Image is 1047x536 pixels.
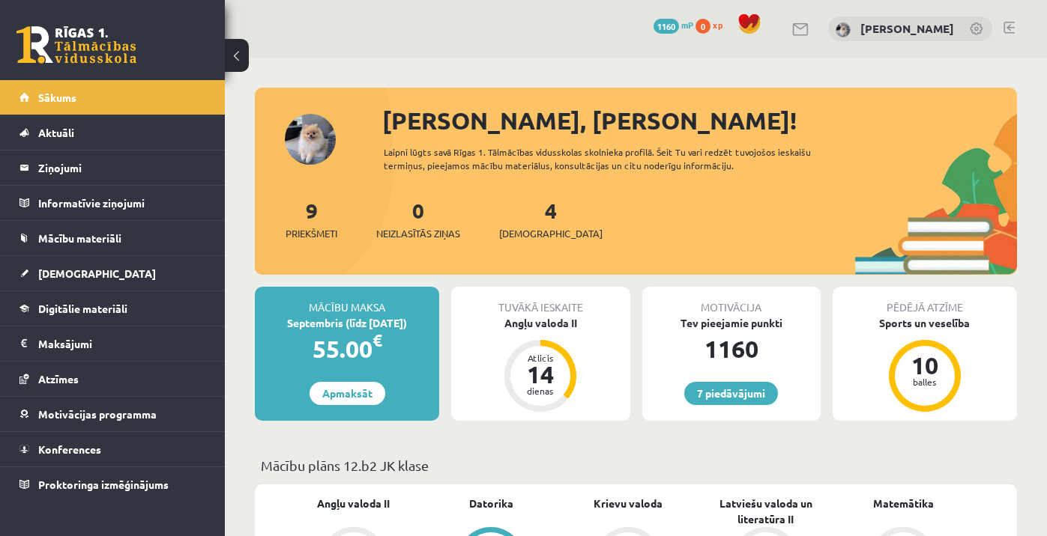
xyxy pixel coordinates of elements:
span: Motivācijas programma [38,407,157,421]
a: [PERSON_NAME] [860,21,954,36]
a: Mācību materiāli [19,221,206,255]
span: Sākums [38,91,76,104]
div: 10 [902,353,947,377]
legend: Informatīvie ziņojumi [38,186,206,220]
a: Informatīvie ziņojumi [19,186,206,220]
a: Motivācijas programma [19,397,206,431]
a: Angļu valoda II Atlicis 14 dienas [451,315,630,414]
div: Septembris (līdz [DATE]) [255,315,439,331]
div: Tev pieejamie punkti [642,315,821,331]
img: Emīlija Kajaka [836,22,851,37]
a: Digitālie materiāli [19,291,206,326]
span: Proktoringa izmēģinājums [38,478,169,491]
span: 0 [696,19,710,34]
span: Aktuāli [38,126,74,139]
a: Maksājumi [19,326,206,361]
div: Pēdējā atzīme [833,287,1017,315]
a: Konferences [19,432,206,466]
a: Aktuāli [19,115,206,150]
a: Sports un veselība 10 balles [833,315,1017,414]
span: Atzīmes [38,372,79,386]
div: Angļu valoda II [451,315,630,331]
a: 0Neizlasītās ziņas [376,197,460,241]
legend: Ziņojumi [38,150,206,185]
a: [DEMOGRAPHIC_DATA] [19,256,206,290]
a: Latviešu valoda un literatūra II [697,496,834,527]
div: Sports un veselība [833,315,1017,331]
p: Mācību plāns 12.b2 JK klase [261,455,1011,475]
a: 0 xp [696,19,730,31]
span: [DEMOGRAPHIC_DATA] [38,267,156,280]
a: Ziņojumi [19,150,206,185]
a: Proktoringa izmēģinājums [19,467,206,502]
span: mP [681,19,693,31]
span: Konferences [38,442,101,456]
a: Rīgas 1. Tālmācības vidusskola [16,26,136,64]
span: 1160 [654,19,679,34]
a: Angļu valoda II [317,496,390,511]
span: Priekšmeti [286,226,337,241]
div: Mācību maksa [255,287,439,315]
div: 14 [518,362,563,386]
span: € [372,329,382,351]
span: [DEMOGRAPHIC_DATA] [499,226,603,241]
span: xp [713,19,722,31]
a: 7 piedāvājumi [684,382,778,405]
legend: Maksājumi [38,326,206,361]
a: 9Priekšmeti [286,197,337,241]
div: 55.00 [255,331,439,367]
a: Apmaksāt [310,382,385,405]
div: Tuvākā ieskaite [451,287,630,315]
span: Neizlasītās ziņas [376,226,460,241]
div: balles [902,377,947,386]
a: Krievu valoda [594,496,663,511]
div: Motivācija [642,287,821,315]
span: Mācību materiāli [38,231,121,245]
div: Atlicis [518,353,563,362]
div: 1160 [642,331,821,367]
a: 1160 mP [654,19,693,31]
a: 4[DEMOGRAPHIC_DATA] [499,197,603,241]
div: [PERSON_NAME], [PERSON_NAME]! [382,103,1017,138]
div: Laipni lūgts savā Rīgas 1. Tālmācības vidusskolas skolnieka profilā. Šeit Tu vari redzēt tuvojošo... [384,145,841,172]
a: Atzīmes [19,362,206,396]
span: Digitālie materiāli [38,302,127,315]
a: Matemātika [873,496,934,511]
div: dienas [518,386,563,395]
a: Datorika [469,496,513,511]
a: Sākums [19,80,206,115]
